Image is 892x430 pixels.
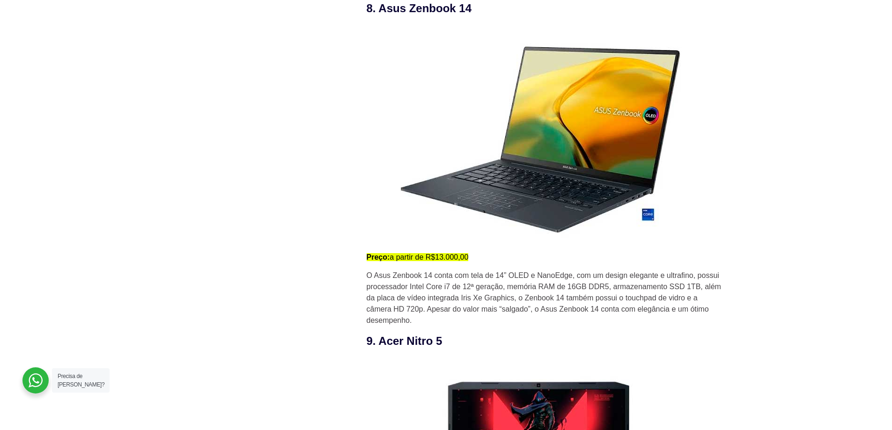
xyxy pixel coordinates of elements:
[367,333,722,350] h3: 9. Acer Nitro 5
[58,373,104,388] span: Precisa de [PERSON_NAME]?
[723,310,892,430] iframe: Chat Widget
[723,310,892,430] div: Widget de chat
[367,270,722,326] p: O Asus Zenbook 14 conta com tela de 14” OLED e NanoEdge, com um design elegante e ultrafino, poss...
[367,253,469,261] mark: a partir de R$13.000,00
[367,253,390,261] strong: Preço:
